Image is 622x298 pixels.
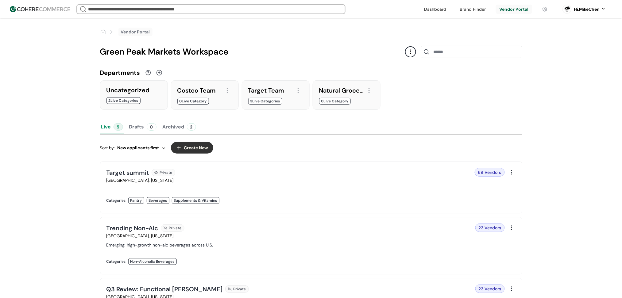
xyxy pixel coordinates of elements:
div: Hi, MikeChen [574,6,600,13]
div: Emerging, high-growth non-alc beverages across U.S. [106,242,307,248]
div: 2 [187,123,196,131]
div: Departments [100,68,140,77]
button: Drafts [128,120,158,134]
img: Cohere Logo [10,6,70,12]
svg: 0 percent [562,5,572,14]
nav: breadcrumb [100,28,153,36]
div: 0 [147,123,156,131]
div: 23 Vendors [475,285,505,293]
a: Vendor Portal [121,29,150,35]
div: Sort by: [100,145,166,151]
button: Archived [161,120,197,134]
span: New applicants first [118,145,159,151]
div: 23 Vendors [475,223,505,232]
div: Green Peak Markets Workspace [100,45,405,58]
button: Hi,MikeChen [574,6,606,13]
button: Create New [171,142,213,154]
div: 69 Vendors [475,168,505,177]
button: Live [100,120,124,134]
div: 5 [114,123,123,131]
